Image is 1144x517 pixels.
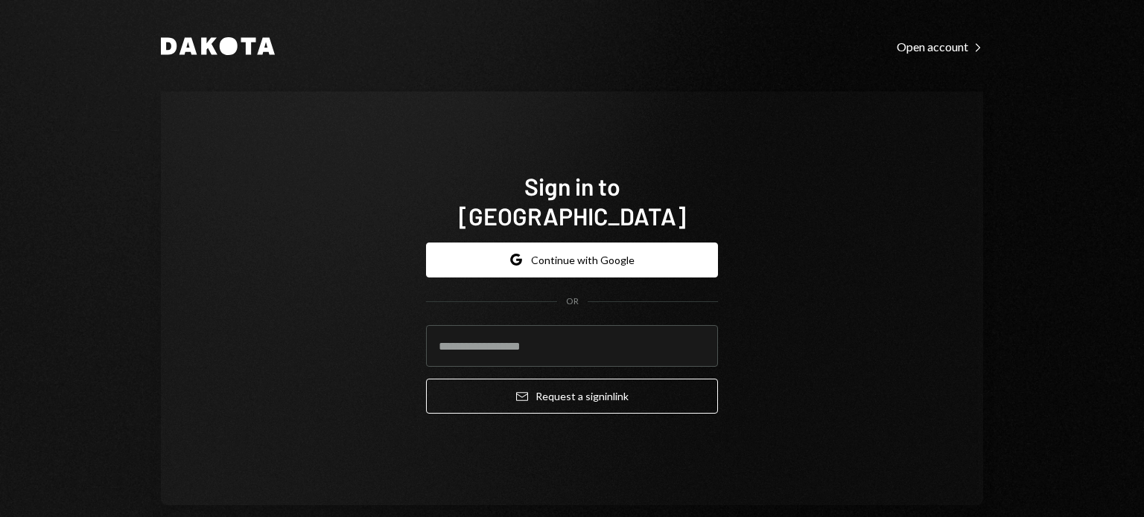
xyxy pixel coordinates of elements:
[426,243,718,277] button: Continue with Google
[426,171,718,231] h1: Sign in to [GEOGRAPHIC_DATA]
[897,39,983,54] div: Open account
[566,295,579,308] div: OR
[897,38,983,54] a: Open account
[426,379,718,414] button: Request a signinlink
